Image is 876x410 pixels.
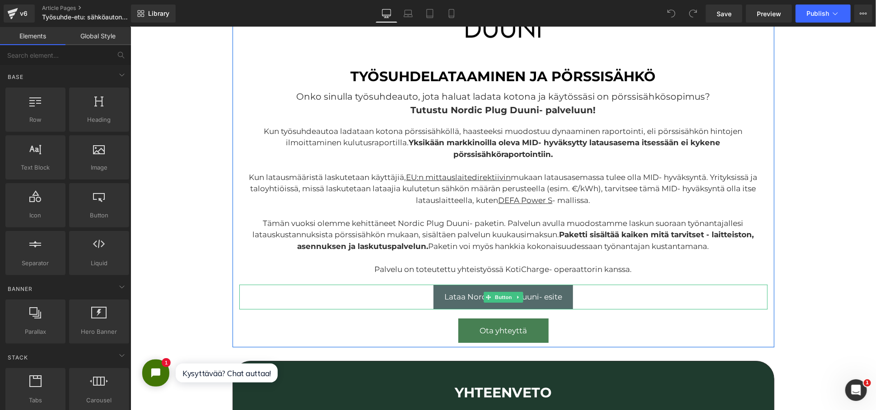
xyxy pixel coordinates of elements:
[131,5,176,23] a: New Library
[8,327,63,336] span: Parallax
[65,27,131,45] a: Global Style
[4,325,154,367] iframe: Tidio Chat
[363,265,383,276] span: Button
[42,14,129,21] span: Työsuhde-etu: sähköauton lataaminen
[662,5,680,23] button: Undo
[383,265,392,276] a: Expand / Collapse
[72,115,126,124] span: Heading
[441,5,462,23] a: Mobile
[854,5,872,23] button: More
[7,353,29,362] span: Stack
[796,5,851,23] button: Publish
[109,99,637,134] p: Kun työsuhdeautoa ladataan kotona pörssisähköllä, haasteeksi muodostuu dynaaminen raportointi, el...
[280,78,466,88] strong: Tutustu Nordic Plug Duuni- palveluun!
[684,5,702,23] button: Redo
[717,9,732,18] span: Save
[72,163,126,172] span: Image
[8,163,63,172] span: Text Block
[303,258,443,282] a: Lataa Nordic Plug Duuni- esite
[339,299,407,309] span: Ota yhteyttä
[8,258,63,268] span: Separator
[7,73,24,81] span: Base
[109,145,637,180] p: Kun latausmääristä laskutetaan käyttäjiä, mukaan latausasemassa tulee olla MID- hyväksyntä. Yrity...
[806,10,829,17] span: Publish
[328,291,418,316] a: Ota yhteyttä
[8,115,63,124] span: Row
[279,111,590,132] strong: Yksikään markkinoilla oleva MID- hyväksytty latausasema itsessään ei kykene pörssisähköraportoint...
[314,265,432,275] span: Lataa Nordic Plug Duuni- esite
[7,285,33,293] span: Banner
[159,357,587,374] h1: yhteenveto
[8,211,63,220] span: Icon
[42,5,146,12] a: Article Pages
[72,258,126,268] span: Liquid
[746,5,792,23] a: Preview
[864,379,871,387] span: 1
[109,237,637,249] p: Palvelu on toteutettu yhteistyössä KotiCharge- operaattorin kanssa.
[72,211,126,220] span: Button
[397,5,419,23] a: Laptop
[109,63,637,76] p: Onko sinulla työsuhdeauto, jota haluat ladata kotona ja käytössäsi on pörssisähkösopimus?
[167,203,624,224] strong: Paketti sisältää kaiken mitä tarvitset - laitteiston, asennuksen ja laskutuspalvelun.
[845,379,867,401] iframe: Intercom live chat
[18,8,29,19] div: v6
[4,5,35,23] a: v6
[109,191,637,226] p: Tämän vuoksi olemme kehittäneet Nordic Plug Duuni- paketin. Palvelun avulla muodostamme laskun su...
[72,396,126,405] span: Carousel
[757,9,781,18] span: Preview
[376,5,397,23] a: Desktop
[72,327,126,336] span: Hero Banner
[368,169,422,178] a: DEFA Power S
[148,9,169,18] span: Library
[276,146,381,155] a: EU:n mittauslaitedirektiivin
[8,396,63,405] span: Tabs
[109,41,637,58] h2: työsuhdelataaminen ja pörssisähkö
[419,5,441,23] a: Tablet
